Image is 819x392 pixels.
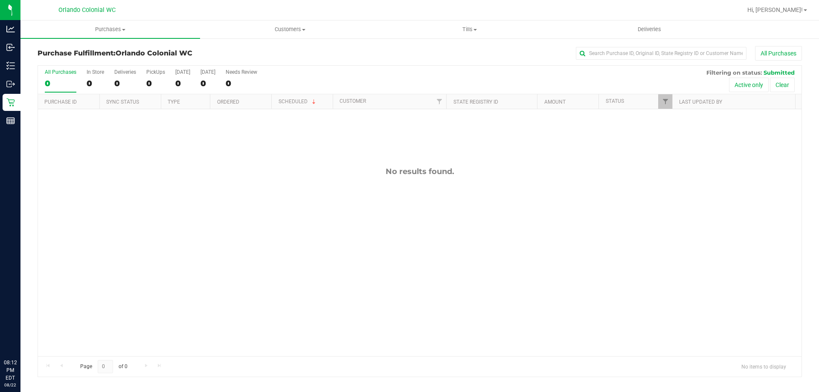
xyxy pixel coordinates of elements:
a: Tills [380,20,559,38]
span: Customers [200,26,379,33]
h3: Purchase Fulfillment: [38,49,292,57]
a: Amount [544,99,566,105]
span: Orlando Colonial WC [116,49,192,57]
p: 08/22 [4,382,17,388]
a: Deliveries [560,20,739,38]
a: Customers [200,20,380,38]
a: Sync Status [106,99,139,105]
a: Last Updated By [679,99,722,105]
div: 0 [200,78,215,88]
div: No results found. [38,167,802,176]
inline-svg: Outbound [6,80,15,88]
a: State Registry ID [453,99,498,105]
div: 0 [114,78,136,88]
span: Purchases [20,26,200,33]
span: Submitted [764,69,795,76]
div: 0 [175,78,190,88]
button: Active only [729,78,769,92]
div: Deliveries [114,69,136,75]
a: Status [606,98,624,104]
button: All Purchases [755,46,802,61]
div: [DATE] [175,69,190,75]
span: Orlando Colonial WC [58,6,116,14]
div: 0 [146,78,165,88]
span: Hi, [PERSON_NAME]! [747,6,803,13]
div: PickUps [146,69,165,75]
a: Customer [340,98,366,104]
p: 08:12 PM EDT [4,359,17,382]
span: Filtering on status: [706,69,762,76]
span: No items to display [735,360,793,373]
input: Search Purchase ID, Original ID, State Registry ID or Customer Name... [576,47,746,60]
inline-svg: Analytics [6,25,15,33]
a: Scheduled [279,99,317,105]
div: 0 [45,78,76,88]
span: Deliveries [626,26,673,33]
div: In Store [87,69,104,75]
a: Ordered [217,99,239,105]
a: Purchases [20,20,200,38]
iframe: Resource center [9,324,34,349]
a: Filter [658,94,672,109]
span: Page of 0 [73,360,134,373]
div: All Purchases [45,69,76,75]
button: Clear [770,78,795,92]
a: Type [168,99,180,105]
inline-svg: Reports [6,116,15,125]
inline-svg: Inbound [6,43,15,52]
div: Needs Review [226,69,257,75]
div: [DATE] [200,69,215,75]
span: Tills [380,26,559,33]
a: Purchase ID [44,99,77,105]
a: Filter [432,94,446,109]
div: 0 [226,78,257,88]
inline-svg: Inventory [6,61,15,70]
inline-svg: Retail [6,98,15,107]
div: 0 [87,78,104,88]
